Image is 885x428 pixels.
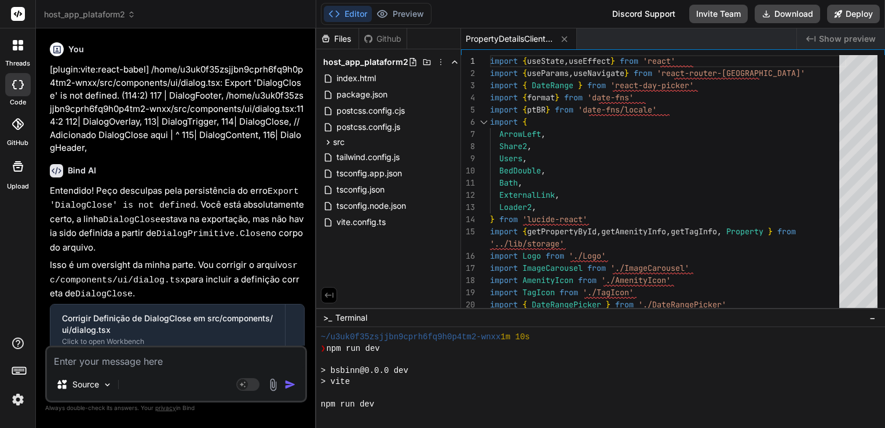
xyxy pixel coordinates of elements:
span: from [564,92,583,103]
span: npm run dev [326,343,379,354]
span: host_app_plataform2 [44,9,136,20]
div: Click to collapse the range. [476,116,491,128]
code: DialogPrimitive.Close [156,229,266,239]
button: − [867,309,878,327]
span: from [555,104,573,115]
img: icon [284,379,296,390]
span: from [578,275,597,285]
span: , [541,129,546,139]
span: Terminal [335,312,367,324]
span: { [522,56,527,66]
span: from [546,251,564,261]
p: Entendido! Peço desculpas pela persistência do erro . Você está absolutamente certo, a linha esta... [50,184,305,255]
span: } [578,80,583,90]
span: } [546,104,550,115]
span: import [490,226,518,237]
span: import [490,263,518,273]
span: { [522,80,527,90]
span: AmenityIcon [522,275,573,285]
span: 'date-fns/locale' [578,104,657,115]
span: host_app_plataform2 [323,56,408,68]
span: 'react' [643,56,675,66]
h6: Bind AI [68,165,96,176]
span: getAmenityInfo [601,226,666,237]
span: DateRangePicker [532,299,601,310]
img: Pick Models [103,380,112,390]
span: from [634,68,652,78]
div: Click to open Workbench [62,337,273,346]
div: 7 [461,128,475,140]
span: index.html [335,71,377,85]
span: './AmenityIcon' [601,275,671,285]
span: './DateRangePicker' [638,299,726,310]
span: import [490,275,518,285]
span: 'react-router-[GEOGRAPHIC_DATA]' [657,68,805,78]
span: , [717,226,722,237]
span: − [869,312,876,324]
span: PropertyDetailsClient.tsx [466,33,553,45]
div: 16 [461,250,475,262]
img: settings [8,390,28,409]
span: tsconfig.json [335,183,386,197]
span: from [587,263,606,273]
div: 5 [461,104,475,116]
span: Users [499,153,522,164]
span: from [587,80,606,90]
div: 14 [461,213,475,226]
span: TagIcon [522,287,555,298]
span: BedDouble [499,165,541,176]
div: 11 [461,177,475,189]
span: tailwind.config.js [335,150,401,164]
span: ptBR [527,104,546,115]
code: DialogClose [75,289,133,299]
span: >_ [323,312,332,324]
span: postcss.config.js [335,120,401,134]
span: from [615,299,634,310]
span: { [522,92,527,103]
span: } [555,92,559,103]
span: package.json [335,88,389,101]
p: Always double-check its answers. Your in Bind [45,402,307,414]
span: './ImageCarousel' [610,263,689,273]
div: 3 [461,79,475,92]
span: import [490,104,518,115]
span: , [564,56,569,66]
span: useEffect [569,56,610,66]
span: { [522,226,527,237]
div: 6 [461,116,475,128]
span: } [606,299,610,310]
span: tsconfig.app.json [335,166,403,180]
span: tsconfig.node.json [335,199,407,213]
span: vite.config.ts [335,215,387,229]
span: } [768,226,773,237]
label: code [10,97,26,107]
span: , [527,141,532,151]
code: DialogClose [103,215,160,225]
span: } [610,56,615,66]
p: Isso é um oversight da minha parte. Vou corrigir o arquivo para incluir a definição correta de . [50,259,305,302]
div: 1 [461,55,475,67]
span: 1m 10s [500,332,529,343]
label: GitHub [7,138,28,148]
span: ❯ [321,343,327,354]
span: import [490,287,518,298]
span: > vite [321,376,350,387]
button: Deploy [827,5,880,23]
div: Files [316,33,359,45]
span: Logo [522,251,541,261]
span: , [541,165,546,176]
span: privacy [155,404,176,411]
button: Invite Team [689,5,748,23]
span: from [620,56,638,66]
div: Github [359,33,407,45]
span: ArrowLeft [499,129,541,139]
div: 2 [461,67,475,79]
span: DateRange [532,80,573,90]
span: import [490,56,518,66]
span: } [624,68,629,78]
button: Corrigir Definição de DialogClose em src/components/ui/dialog.tsxClick to open Workbench [50,304,285,354]
img: attachment [266,378,280,391]
span: format [527,92,555,103]
span: './Logo' [569,251,606,261]
div: Corrigir Definição de DialogClose em src/components/ui/dialog.tsx [62,313,273,336]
